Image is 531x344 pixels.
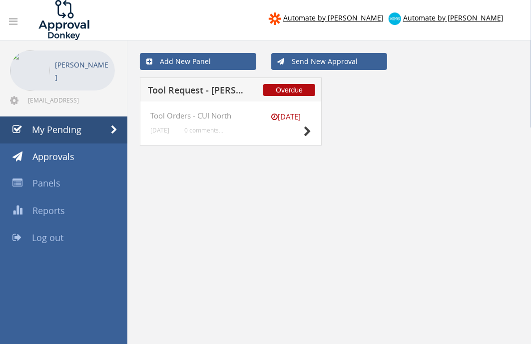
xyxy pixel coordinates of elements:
[32,150,74,162] span: Approvals
[32,231,63,243] span: Log out
[140,53,256,70] a: Add New Panel
[261,111,311,122] small: [DATE]
[32,177,60,189] span: Panels
[271,53,388,70] a: Send New Approval
[32,204,65,216] span: Reports
[28,96,113,104] span: [EMAIL_ADDRESS][DOMAIN_NAME]
[184,126,223,134] small: 0 comments...
[148,85,247,98] h5: Tool Request - [PERSON_NAME] - [GEOGRAPHIC_DATA]
[55,58,110,83] p: [PERSON_NAME]
[389,12,401,25] img: xero-logo.png
[150,111,311,120] h4: Tool Orders - CUI North
[269,12,281,25] img: zapier-logomark.png
[403,13,504,22] span: Automate by [PERSON_NAME]
[32,123,81,135] span: My Pending
[263,84,315,96] span: Overdue
[283,13,384,22] span: Automate by [PERSON_NAME]
[150,126,169,134] small: [DATE]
